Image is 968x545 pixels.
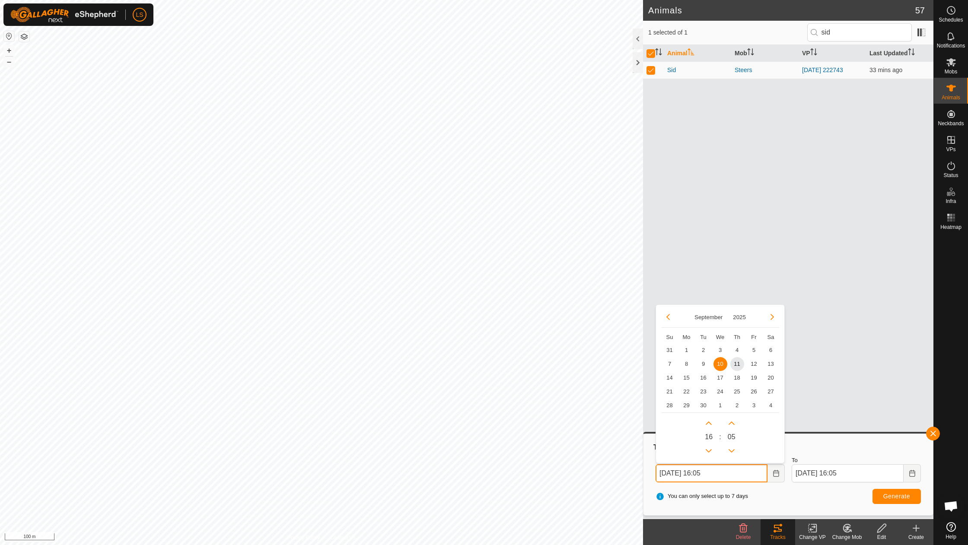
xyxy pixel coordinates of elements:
[4,31,14,41] button: Reset Map
[661,399,678,412] td: 28
[697,385,710,399] span: 23
[678,399,695,412] td: 29
[761,533,795,541] div: Tracks
[938,121,964,126] span: Neckbands
[731,45,799,62] th: Mob
[747,343,761,357] span: 5
[702,416,716,430] p-button: Next Hour
[830,533,864,541] div: Change Mob
[734,334,740,340] span: Th
[751,334,756,340] span: Fr
[663,371,677,385] span: 14
[762,371,779,385] td: 20
[747,357,761,371] span: 12
[712,357,729,371] td: 10
[678,357,695,371] td: 8
[946,147,955,152] span: VPs
[729,343,745,357] td: 4
[946,199,956,204] span: Infra
[680,343,694,357] span: 1
[792,456,921,465] label: To
[729,371,745,385] td: 18
[915,4,925,17] span: 57
[680,371,694,385] span: 15
[4,57,14,67] button: –
[940,225,962,230] span: Heatmap
[678,371,695,385] td: 15
[899,533,933,541] div: Create
[712,385,729,399] td: 24
[700,334,707,340] span: Tu
[904,464,921,482] button: Choose Date
[762,357,779,371] td: 13
[713,385,727,399] span: 24
[745,357,762,371] td: 12
[745,371,762,385] td: 19
[943,173,958,178] span: Status
[4,45,14,56] button: +
[713,371,727,385] span: 17
[730,343,744,357] span: 4
[648,28,807,37] span: 1 selected of 1
[728,432,736,442] span: 0 5
[697,399,710,412] span: 30
[767,464,785,482] button: Choose Date
[764,385,778,399] span: 27
[648,5,915,16] h2: Animals
[663,357,677,371] span: 7
[667,66,676,75] span: Sid
[682,334,690,340] span: Mo
[869,67,902,73] span: 11 Sep 2025 at 3:31 pm
[663,385,677,399] span: 21
[937,43,965,48] span: Notifications
[702,444,716,458] p-button: Previous Hour
[678,385,695,399] td: 22
[10,7,118,22] img: Gallagher Logo
[764,371,778,385] span: 20
[735,66,795,75] div: Steers
[713,343,727,357] span: 3
[688,50,694,57] p-sorticon: Activate to sort
[764,343,778,357] span: 6
[661,343,678,357] td: 31
[656,304,785,463] div: Choose Date
[745,399,762,412] td: 3
[908,50,915,57] p-sorticon: Activate to sort
[762,343,779,357] td: 6
[799,45,866,62] th: VP
[691,312,726,322] button: Choose Month
[745,343,762,357] td: 5
[661,385,678,399] td: 21
[942,95,960,100] span: Animals
[680,385,694,399] span: 22
[705,432,713,442] span: 16
[697,357,710,371] span: 9
[661,357,678,371] td: 7
[661,371,678,385] td: 14
[864,533,899,541] div: Edit
[939,17,963,22] span: Schedules
[795,533,830,541] div: Change VP
[736,534,751,540] span: Delete
[866,45,933,62] th: Last Updated
[713,357,727,371] span: 10
[697,343,710,357] span: 2
[945,69,957,74] span: Mobs
[745,385,762,399] td: 26
[730,385,744,399] span: 25
[680,357,694,371] span: 8
[712,343,729,357] td: 3
[712,399,729,412] td: 1
[730,399,744,412] span: 2
[729,385,745,399] td: 25
[730,371,744,385] span: 18
[330,534,356,542] a: Contact Us
[729,357,745,371] td: 11
[19,32,29,42] button: Map Layers
[762,399,779,412] td: 4
[807,23,912,41] input: Search (S)
[287,534,320,542] a: Privacy Policy
[747,50,754,57] p-sorticon: Activate to sort
[655,50,662,57] p-sorticon: Activate to sort
[762,385,779,399] td: 27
